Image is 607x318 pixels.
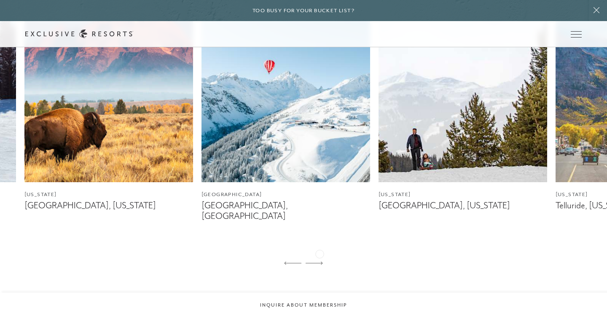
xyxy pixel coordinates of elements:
figcaption: [US_STATE] [379,191,547,199]
figcaption: [GEOGRAPHIC_DATA] [201,191,370,199]
iframe: To enrich screen reader interactions, please activate Accessibility in Grammarly extension settings [568,279,607,318]
figcaption: [GEOGRAPHIC_DATA], [GEOGRAPHIC_DATA] [201,200,370,221]
h6: Too busy for your bucket list? [252,7,355,15]
figcaption: [GEOGRAPHIC_DATA], [US_STATE] [24,200,193,211]
figcaption: [US_STATE] [24,191,193,199]
button: Open navigation [571,31,582,37]
figcaption: [GEOGRAPHIC_DATA], [US_STATE] [379,200,547,211]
